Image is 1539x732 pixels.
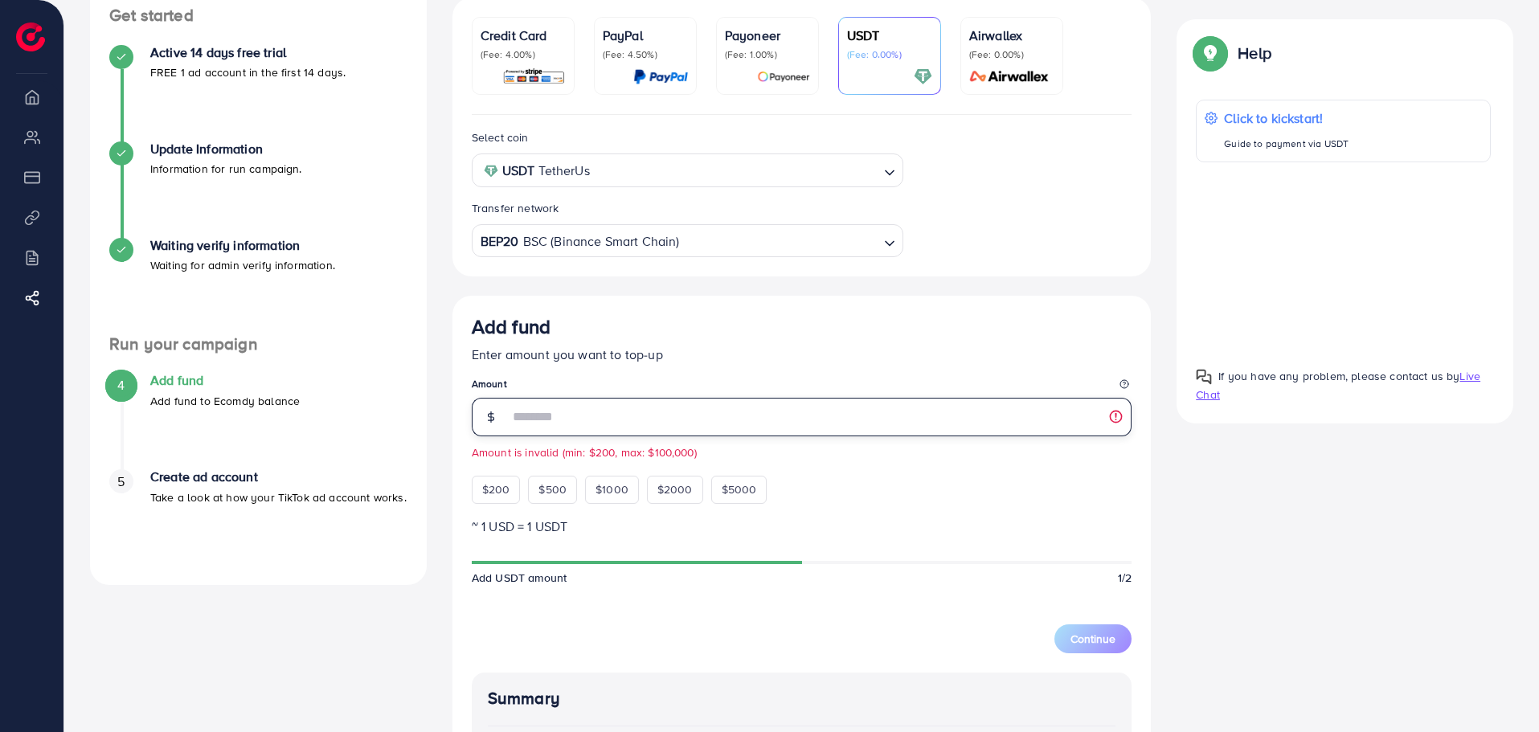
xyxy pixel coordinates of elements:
p: Airwallex [969,26,1054,45]
p: PayPal [603,26,688,45]
span: 5 [117,472,125,491]
div: Search for option [472,153,903,186]
span: Continue [1070,631,1115,647]
img: card [502,67,566,86]
p: ~ 1 USD = 1 USDT [472,517,1132,536]
iframe: Chat [1471,660,1527,720]
p: (Fee: 0.00%) [969,48,1054,61]
li: Add fund [90,373,427,469]
h4: Update Information [150,141,302,157]
img: Popup guide [1196,39,1225,67]
h4: Get started [90,6,427,26]
p: (Fee: 0.00%) [847,48,932,61]
input: Search for option [595,158,878,183]
small: Amount is invalid (min: $200, max: $100,000) [472,444,1132,460]
h3: Add fund [472,315,551,338]
div: Search for option [472,224,903,257]
p: Click to kickstart! [1224,108,1349,128]
input: Search for option [681,229,878,254]
p: Credit Card [481,26,566,45]
img: card [964,67,1054,86]
p: Add fund to Ecomdy balance [150,391,300,411]
span: $5000 [722,481,757,497]
h4: Active 14 days free trial [150,45,346,60]
h4: Summary [488,689,1116,709]
h4: Create ad account [150,469,407,485]
li: Active 14 days free trial [90,45,427,141]
p: Take a look at how your TikTok ad account works. [150,488,407,507]
p: (Fee: 4.00%) [481,48,566,61]
strong: BEP20 [481,230,519,253]
span: $2000 [657,481,693,497]
p: USDT [847,26,932,45]
p: FREE 1 ad account in the first 14 days. [150,63,346,82]
img: card [757,67,810,86]
span: $1000 [596,481,628,497]
p: Payoneer [725,26,810,45]
p: (Fee: 1.00%) [725,48,810,61]
li: Update Information [90,141,427,238]
h4: Waiting verify information [150,238,335,253]
span: $200 [482,481,510,497]
legend: Amount [472,377,1132,397]
h4: Add fund [150,373,300,388]
img: logo [16,22,45,51]
span: TetherUs [538,159,589,182]
span: $500 [538,481,567,497]
p: Enter amount you want to top-up [472,345,1132,364]
span: Add USDT amount [472,570,567,586]
p: Guide to payment via USDT [1224,134,1349,153]
li: Create ad account [90,469,427,566]
button: Continue [1054,624,1132,653]
p: Help [1238,43,1271,63]
img: coin [484,164,498,178]
p: Information for run campaign. [150,159,302,178]
p: Waiting for admin verify information. [150,256,335,275]
strong: USDT [502,159,535,182]
span: BSC (Binance Smart Chain) [523,230,680,253]
img: card [633,67,688,86]
li: Waiting verify information [90,238,427,334]
span: 1/2 [1118,570,1132,586]
label: Select coin [472,129,529,145]
label: Transfer network [472,200,559,216]
span: If you have any problem, please contact us by [1218,368,1459,384]
h4: Run your campaign [90,334,427,354]
p: (Fee: 4.50%) [603,48,688,61]
img: card [914,67,932,86]
span: 4 [117,376,125,395]
img: Popup guide [1196,369,1212,385]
